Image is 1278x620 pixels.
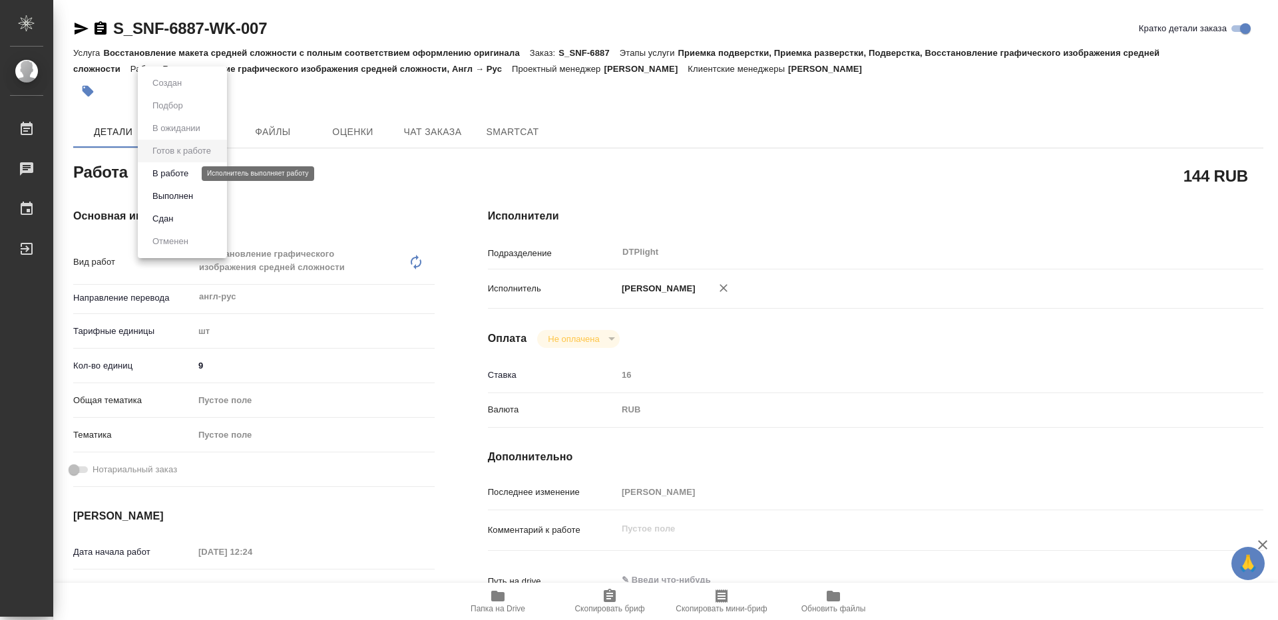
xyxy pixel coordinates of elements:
button: Выполнен [148,189,197,204]
button: В работе [148,166,192,181]
button: Подбор [148,98,187,113]
button: В ожидании [148,121,204,136]
button: Отменен [148,234,192,249]
button: Создан [148,76,186,90]
button: Сдан [148,212,177,226]
button: Готов к работе [148,144,215,158]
